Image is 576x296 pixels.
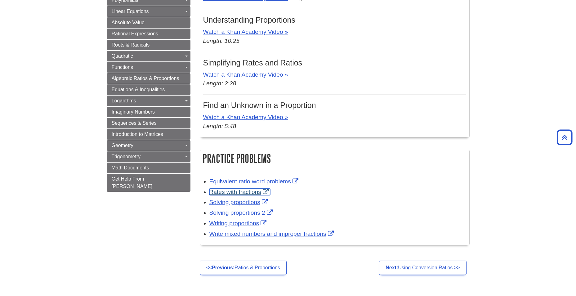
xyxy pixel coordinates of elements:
a: Algebraic Ratios & Proportions [107,73,190,84]
span: Introduction to Matrices [112,132,163,137]
a: Link opens in new window [209,220,268,226]
a: Link opens in new window [209,231,335,237]
span: Absolute Value [112,20,145,25]
h2: Practice Problems [200,150,469,167]
a: Back to Top [555,133,574,141]
a: Introduction to Matrices [107,129,190,140]
a: Link opens in new window [209,178,300,185]
a: Link opens in new window [209,209,274,216]
span: Functions [112,65,133,70]
a: Rational Expressions [107,29,190,39]
a: Math Documents [107,163,190,173]
span: Imaginary Numbers [112,109,155,114]
a: <<Previous:Ratios & Proportions [200,261,287,275]
span: Rational Expressions [112,31,158,36]
span: Math Documents [112,165,149,170]
a: Quadratic [107,51,190,61]
a: Watch a Khan Academy Video » [203,114,288,120]
strong: Previous: [212,265,234,270]
a: Next:Using Conversion Ratios >> [379,261,466,275]
a: Functions [107,62,190,73]
a: Link opens in new window [209,199,269,205]
h3: Simplifying Rates and Ratios [203,58,466,67]
h3: Understanding Proportions [203,16,466,25]
a: Sequences & Series [107,118,190,128]
span: Equations & Inequalities [112,87,165,92]
a: Equations & Inequalities [107,84,190,95]
a: Roots & Radicals [107,40,190,50]
em: Length: 2:28 [203,80,236,87]
h3: Find an Unknown in a Proportion [203,101,466,110]
span: Sequences & Series [112,120,157,126]
strong: Next: [386,265,398,270]
span: Linear Equations [112,9,149,14]
span: Logarithms [112,98,136,103]
a: Link opens in new window [209,189,270,195]
a: Imaginary Numbers [107,107,190,117]
a: Watch a Khan Academy Video » [203,29,288,35]
a: Logarithms [107,96,190,106]
span: Quadratic [112,53,133,59]
span: Roots & Radicals [112,42,150,47]
span: Algebraic Ratios & Proportions [112,76,179,81]
a: Get Help From [PERSON_NAME] [107,174,190,192]
a: Geometry [107,140,190,151]
span: Get Help From [PERSON_NAME] [112,176,153,189]
a: Absolute Value [107,17,190,28]
em: Length: 5:48 [203,123,236,129]
span: Geometry [112,143,133,148]
a: Linear Equations [107,6,190,17]
a: Trigonometry [107,151,190,162]
em: Length: 10:25 [203,38,239,44]
span: Trigonometry [112,154,141,159]
a: Watch a Khan Academy Video » [203,71,288,78]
